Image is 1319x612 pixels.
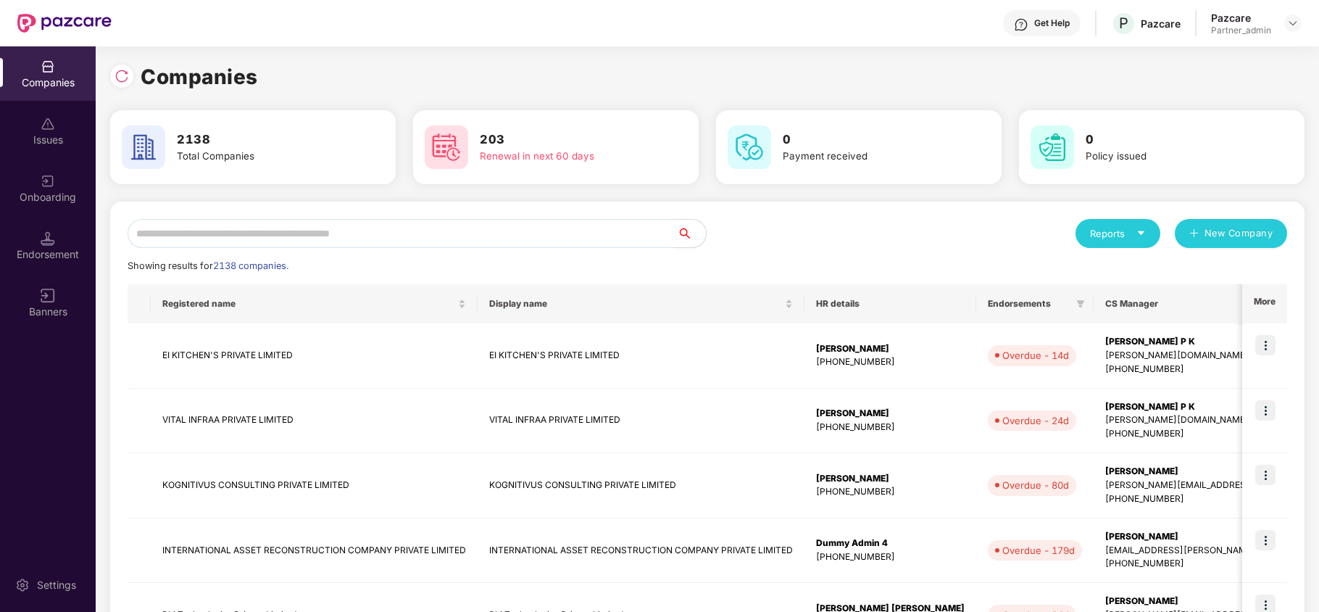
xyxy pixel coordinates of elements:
img: icon [1255,400,1276,421]
span: filter [1073,295,1088,313]
span: New Company [1204,226,1273,241]
th: Registered name [151,284,478,323]
th: Display name [478,284,804,323]
div: Payment received [783,149,954,164]
div: Pazcare [1211,11,1271,25]
img: svg+xml;base64,PHN2ZyB3aWR0aD0iMTYiIGhlaWdodD0iMTYiIHZpZXdCb3g9IjAgMCAxNiAxNiIgZmlsbD0ibm9uZSIgeG... [41,289,55,303]
div: [PHONE_NUMBER] [816,355,965,369]
img: svg+xml;base64,PHN2ZyBpZD0iU2V0dGluZy0yMHgyMCIgeG1sbnM9Imh0dHA6Ly93d3cudzMub3JnLzIwMDAvc3ZnIiB3aW... [15,578,30,592]
th: HR details [804,284,976,323]
td: INTERNATIONAL ASSET RECONSTRUCTION COMPANY PRIVATE LIMITED [151,518,478,584]
td: VITAL INFRAA PRIVATE LIMITED [478,389,804,454]
div: Overdue - 24d [1002,413,1069,428]
img: icon [1255,335,1276,355]
span: 2138 companies. [213,260,288,271]
img: svg+xml;base64,PHN2ZyBpZD0iSGVscC0zMngzMiIgeG1sbnM9Imh0dHA6Ly93d3cudzMub3JnLzIwMDAvc3ZnIiB3aWR0aD... [1014,17,1028,32]
div: Settings [33,578,80,592]
img: svg+xml;base64,PHN2ZyB4bWxucz0iaHR0cDovL3d3dy53My5vcmcvMjAwMC9zdmciIHdpZHRoPSI2MCIgaGVpZ2h0PSI2MC... [122,125,165,169]
td: KOGNITIVUS CONSULTING PRIVATE LIMITED [478,453,804,518]
th: More [1242,284,1287,323]
td: VITAL INFRAA PRIVATE LIMITED [151,389,478,454]
span: filter [1076,299,1085,308]
div: [PHONE_NUMBER] [816,421,965,434]
img: svg+xml;base64,PHN2ZyBpZD0iQ29tcGFuaWVzIiB4bWxucz0iaHR0cDovL3d3dy53My5vcmcvMjAwMC9zdmciIHdpZHRoPS... [41,59,55,74]
span: search [676,228,706,239]
button: plusNew Company [1175,219,1287,248]
div: Dummy Admin 4 [816,537,965,550]
h1: Companies [141,61,258,93]
img: svg+xml;base64,PHN2ZyBpZD0iSXNzdWVzX2Rpc2FibGVkIiB4bWxucz0iaHR0cDovL3d3dy53My5vcmcvMjAwMC9zdmciIH... [41,117,55,131]
td: EI KITCHEN'S PRIVATE LIMITED [151,323,478,389]
div: Renewal in next 60 days [480,149,651,164]
div: Pazcare [1141,17,1181,30]
div: Partner_admin [1211,25,1271,36]
span: Registered name [162,298,455,310]
button: search [676,219,707,248]
div: Get Help [1034,17,1070,29]
img: svg+xml;base64,PHN2ZyB3aWR0aD0iMjAiIGhlaWdodD0iMjAiIHZpZXdCb3g9IjAgMCAyMCAyMCIgZmlsbD0ibm9uZSIgeG... [41,174,55,189]
div: Overdue - 80d [1002,478,1069,492]
td: KOGNITIVUS CONSULTING PRIVATE LIMITED [151,453,478,518]
img: New Pazcare Logo [17,14,112,33]
span: plus [1189,228,1199,240]
span: Showing results for [128,260,288,271]
span: caret-down [1136,228,1146,238]
h3: 0 [1086,131,1257,149]
h3: 2138 [177,131,348,149]
div: Policy issued [1086,149,1257,164]
div: [PHONE_NUMBER] [816,550,965,564]
div: [PHONE_NUMBER] [816,485,965,499]
img: svg+xml;base64,PHN2ZyB3aWR0aD0iMTQuNSIgaGVpZ2h0PSIxNC41IiB2aWV3Qm94PSIwIDAgMTYgMTYiIGZpbGw9Im5vbm... [41,231,55,246]
h3: 203 [480,131,651,149]
img: icon [1255,530,1276,550]
span: P [1119,15,1128,32]
div: Reports [1090,226,1146,241]
h3: 0 [783,131,954,149]
div: Overdue - 179d [1002,543,1075,558]
img: svg+xml;base64,PHN2ZyB4bWxucz0iaHR0cDovL3d3dy53My5vcmcvMjAwMC9zdmciIHdpZHRoPSI2MCIgaGVpZ2h0PSI2MC... [1031,125,1074,169]
div: [PERSON_NAME] [816,472,965,486]
div: Total Companies [177,149,348,164]
img: svg+xml;base64,PHN2ZyBpZD0iRHJvcGRvd24tMzJ4MzIiIHhtbG5zPSJodHRwOi8vd3d3LnczLm9yZy8yMDAwL3N2ZyIgd2... [1287,17,1299,29]
span: Display name [489,298,782,310]
td: EI KITCHEN'S PRIVATE LIMITED [478,323,804,389]
img: svg+xml;base64,PHN2ZyB4bWxucz0iaHR0cDovL3d3dy53My5vcmcvMjAwMC9zdmciIHdpZHRoPSI2MCIgaGVpZ2h0PSI2MC... [728,125,771,169]
img: svg+xml;base64,PHN2ZyBpZD0iUmVsb2FkLTMyeDMyIiB4bWxucz0iaHR0cDovL3d3dy53My5vcmcvMjAwMC9zdmciIHdpZH... [115,69,129,83]
div: [PERSON_NAME] [816,407,965,421]
span: Endorsements [988,298,1070,310]
div: [PERSON_NAME] [816,342,965,356]
img: icon [1255,465,1276,485]
img: svg+xml;base64,PHN2ZyB4bWxucz0iaHR0cDovL3d3dy53My5vcmcvMjAwMC9zdmciIHdpZHRoPSI2MCIgaGVpZ2h0PSI2MC... [425,125,468,169]
div: Overdue - 14d [1002,348,1069,363]
td: INTERNATIONAL ASSET RECONSTRUCTION COMPANY PRIVATE LIMITED [478,518,804,584]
